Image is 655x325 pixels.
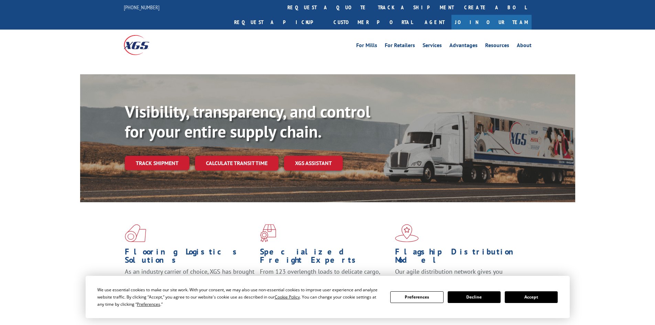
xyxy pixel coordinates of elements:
a: Calculate transit time [195,156,279,171]
a: Join Our Team [451,15,532,30]
button: Decline [448,291,501,303]
span: Our agile distribution network gives you nationwide inventory management on demand. [395,268,522,284]
img: xgs-icon-flagship-distribution-model-red [395,224,419,242]
span: Preferences [137,301,160,307]
span: Cookie Policy [275,294,300,300]
a: For Mills [356,43,377,50]
b: Visibility, transparency, and control for your entire supply chain. [125,101,370,142]
a: Request a pickup [229,15,328,30]
button: Preferences [390,291,443,303]
a: Track shipment [125,156,189,170]
button: Accept [505,291,558,303]
a: Customer Portal [328,15,418,30]
a: Services [423,43,442,50]
span: As an industry carrier of choice, XGS has brought innovation and dedication to flooring logistics... [125,268,254,292]
a: Agent [418,15,451,30]
img: xgs-icon-total-supply-chain-intelligence-red [125,224,146,242]
a: XGS ASSISTANT [284,156,343,171]
h1: Flagship Distribution Model [395,248,525,268]
div: Cookie Consent Prompt [86,276,570,318]
a: About [517,43,532,50]
div: We use essential cookies to make our site work. With your consent, we may also use non-essential ... [97,286,382,308]
a: Resources [485,43,509,50]
a: [PHONE_NUMBER] [124,4,160,11]
h1: Flooring Logistics Solutions [125,248,255,268]
a: For Retailers [385,43,415,50]
a: Advantages [449,43,478,50]
img: xgs-icon-focused-on-flooring-red [260,224,276,242]
h1: Specialized Freight Experts [260,248,390,268]
p: From 123 overlength loads to delicate cargo, our experienced staff knows the best way to move you... [260,268,390,298]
